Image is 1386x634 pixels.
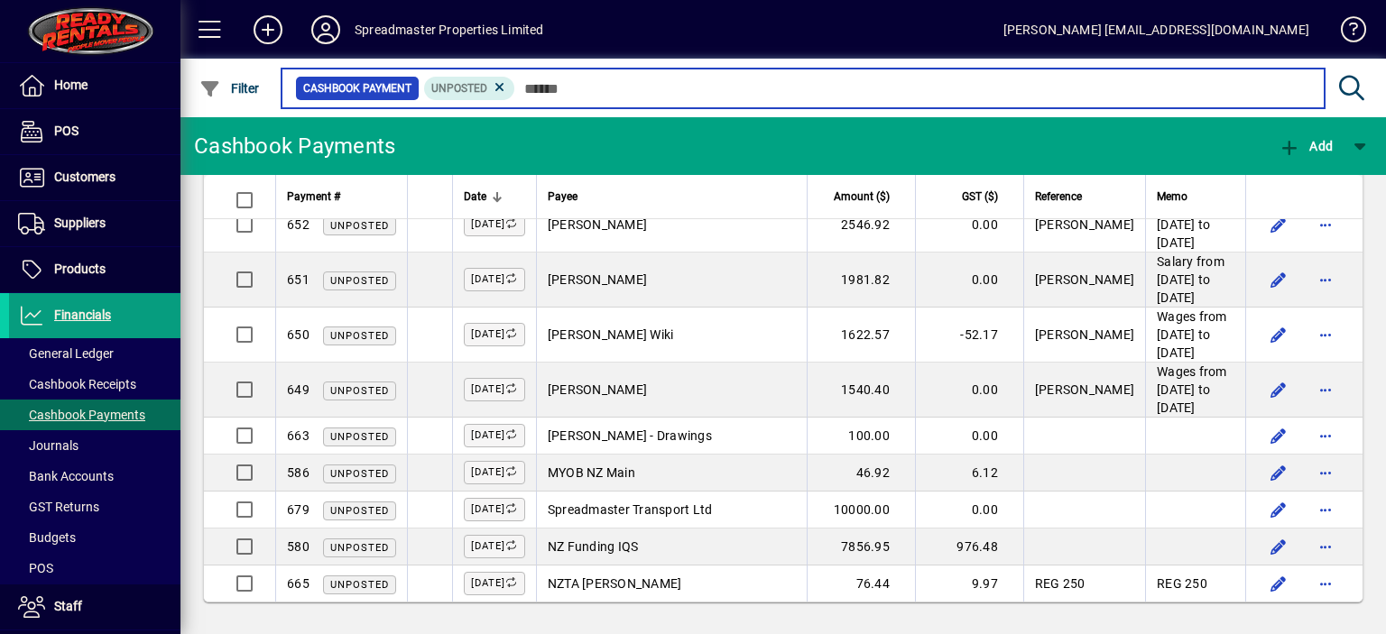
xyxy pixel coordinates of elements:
span: Salary from [DATE] to [DATE] [1157,254,1224,305]
td: 6.12 [915,455,1023,492]
button: Edit [1264,375,1293,404]
button: More options [1311,265,1340,294]
span: Memo [1157,187,1187,207]
button: More options [1311,375,1340,404]
span: 586 [287,465,310,480]
button: Edit [1264,569,1293,598]
div: Spreadmaster Properties Limited [355,15,543,44]
span: 663 [287,428,310,443]
a: POS [9,109,180,154]
button: Edit [1264,532,1293,561]
div: Date [464,187,525,207]
span: REG 250 [1157,576,1207,591]
td: 0.00 [915,198,1023,253]
span: Unposted [330,468,389,480]
a: Cashbook Payments [9,400,180,430]
mat-chip: Transaction status: Unposted [424,77,515,100]
span: REG 250 [1035,576,1086,591]
span: Reference [1035,187,1082,207]
td: 1981.82 [807,253,915,308]
div: Payee [548,187,796,207]
span: Filter [199,81,260,96]
span: Financials [54,308,111,322]
a: Suppliers [9,201,180,246]
td: 76.44 [807,565,915,602]
button: Profile [297,14,355,46]
span: Home [54,78,88,92]
button: Edit [1264,458,1293,487]
span: GST ($) [962,187,998,207]
a: Customers [9,155,180,200]
div: Cashbook Payments [194,132,395,161]
td: 0.00 [915,418,1023,455]
span: Salary from [DATE] to [DATE] [1157,199,1224,250]
a: Staff [9,584,180,629]
button: Add [239,14,297,46]
button: Add [1274,130,1337,162]
span: Cashbook Payment [303,79,411,97]
button: Edit [1264,495,1293,524]
td: 0.00 [915,253,1023,308]
a: Knowledge Base [1327,4,1363,62]
td: 0.00 [915,363,1023,418]
label: [DATE] [464,572,525,595]
label: [DATE] [464,378,525,401]
span: [PERSON_NAME] [1035,382,1134,397]
td: 100.00 [807,418,915,455]
button: More options [1311,320,1340,349]
span: 580 [287,539,310,554]
span: Unposted [330,330,389,342]
span: Unposted [330,220,389,232]
span: NZ Funding IQS [548,539,639,554]
span: Payment # [287,187,340,207]
label: [DATE] [464,424,525,447]
span: Customers [54,170,115,184]
td: 46.92 [807,455,915,492]
td: 2546.92 [807,198,915,253]
label: [DATE] [464,535,525,558]
span: Unposted [330,385,389,397]
span: 652 [287,217,310,232]
div: Memo [1157,187,1234,207]
a: Home [9,63,180,108]
span: General Ledger [18,346,114,361]
a: General Ledger [9,338,180,369]
div: GST ($) [927,187,1014,207]
a: Cashbook Receipts [9,369,180,400]
span: NZTA [PERSON_NAME] [548,576,682,591]
span: 679 [287,502,310,517]
a: Products [9,247,180,292]
button: Edit [1264,320,1293,349]
td: -52.17 [915,308,1023,363]
span: Bank Accounts [18,469,114,483]
button: Filter [195,72,264,105]
label: [DATE] [464,213,525,236]
span: Add [1279,139,1333,153]
span: [PERSON_NAME] [1035,327,1134,342]
label: [DATE] [464,323,525,346]
td: 0.00 [915,492,1023,528]
label: [DATE] [464,461,525,484]
span: MYOB NZ Main [548,465,635,480]
button: More options [1311,458,1340,487]
td: 7856.95 [807,528,915,565]
span: [PERSON_NAME] [548,272,647,287]
td: 10000.00 [807,492,915,528]
div: [PERSON_NAME] [EMAIL_ADDRESS][DOMAIN_NAME] [1003,15,1309,44]
span: POS [18,561,53,575]
span: Wages from [DATE] to [DATE] [1157,309,1227,360]
button: Edit [1264,421,1293,450]
span: [PERSON_NAME] [548,382,647,397]
td: 9.97 [915,565,1023,602]
span: 649 [287,382,310,397]
span: [PERSON_NAME] Wiki [548,327,674,342]
button: More options [1311,210,1340,239]
span: Budgets [18,530,76,545]
span: [PERSON_NAME] [1035,272,1134,287]
span: [PERSON_NAME] [1035,217,1134,232]
a: Bank Accounts [9,461,180,492]
td: 1540.40 [807,363,915,418]
button: Edit [1264,265,1293,294]
button: Edit [1264,210,1293,239]
a: GST Returns [9,492,180,522]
